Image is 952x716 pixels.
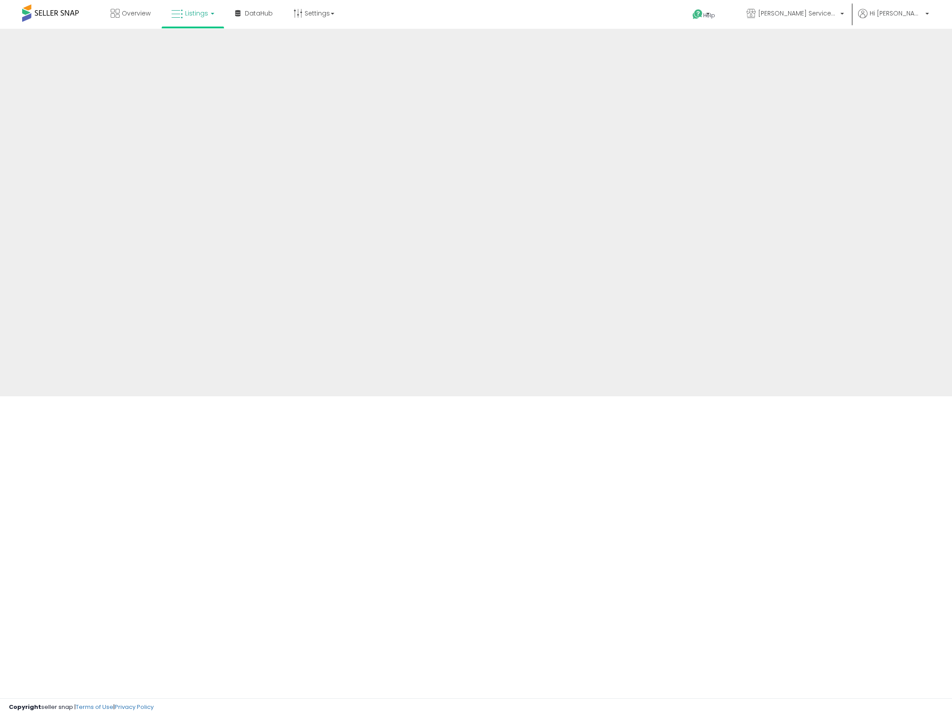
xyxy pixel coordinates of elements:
a: Help [685,2,732,29]
span: Listings [185,9,208,18]
i: Get Help [692,9,703,20]
a: Hi [PERSON_NAME] [858,9,929,29]
span: DataHub [245,9,273,18]
span: Hi [PERSON_NAME] [870,9,923,18]
span: Help [703,12,715,19]
span: Overview [122,9,151,18]
span: [PERSON_NAME] Services LLC [758,9,838,18]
